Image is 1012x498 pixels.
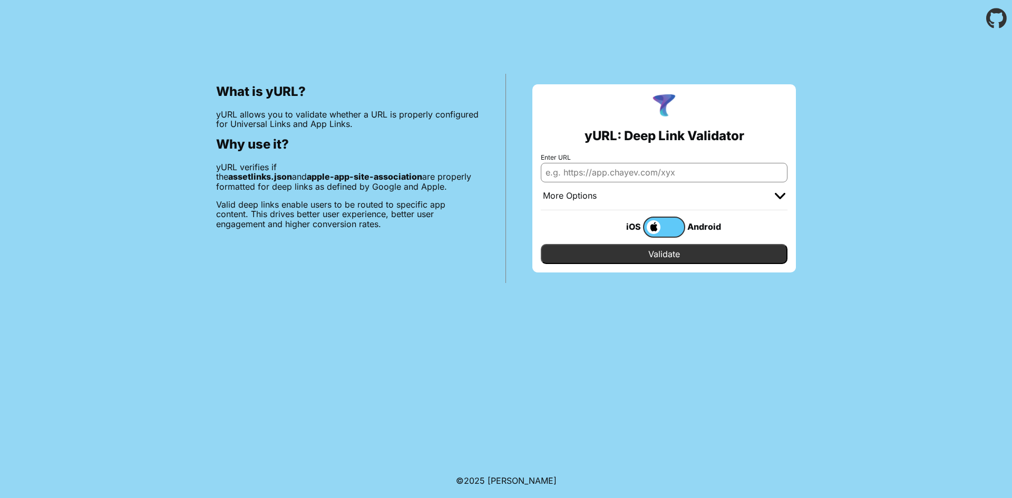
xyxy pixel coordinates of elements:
[585,129,744,143] h2: yURL: Deep Link Validator
[541,163,787,182] input: e.g. https://app.chayev.com/xyx
[307,171,422,182] b: apple-app-site-association
[601,220,643,233] div: iOS
[541,244,787,264] input: Validate
[216,137,479,152] h2: Why use it?
[650,93,678,120] img: yURL Logo
[541,154,787,161] label: Enter URL
[216,200,479,229] p: Valid deep links enable users to be routed to specific app content. This drives better user exper...
[685,220,727,233] div: Android
[464,475,485,486] span: 2025
[228,171,292,182] b: assetlinks.json
[216,162,479,191] p: yURL verifies if the and are properly formatted for deep links as defined by Google and Apple.
[775,193,785,199] img: chevron
[456,463,557,498] footer: ©
[216,84,479,99] h2: What is yURL?
[488,475,557,486] a: Michael Ibragimchayev's Personal Site
[216,110,479,129] p: yURL allows you to validate whether a URL is properly configured for Universal Links and App Links.
[543,191,597,201] div: More Options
